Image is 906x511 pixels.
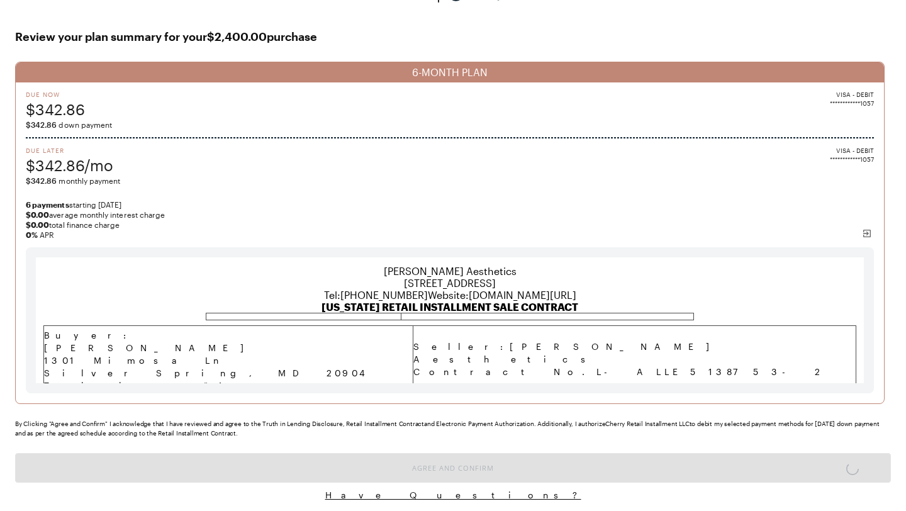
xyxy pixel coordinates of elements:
b: 0 % [26,230,38,239]
span: starting [DATE] [26,199,874,210]
span: [PERSON_NAME] [44,342,256,353]
span: [PERSON_NAME] Aesthetics [413,341,722,364]
strong: 6 payments [26,200,69,209]
span: Silver Spring [44,368,249,378]
span: $342.86/mo [26,155,113,176]
span: Contract No. [413,366,823,377]
button: Agree and Confirm [15,453,891,483]
span: Tel: [324,289,576,301]
span: Review your plan summary for your $2,400.00 purchase [15,26,891,47]
span: , [44,355,374,378]
span: APR [26,230,874,240]
span: [PHONE_NUMBER] [340,289,428,301]
div: 6-MONTH PLAN [16,62,884,82]
b: [US_STATE] RETAIL INSTALLMENT SALE CONTRACT [322,301,578,313]
span: Seller: [413,341,722,364]
span: 1301 Mimosa Ln [44,355,223,366]
span: monthly payment [26,176,874,186]
span: VISA - DEBIT [836,90,874,99]
span: Date of [413,381,532,392]
span: Buyer: [44,330,133,340]
span: [PERSON_NAME] Aesthetics [384,265,517,277]
span: [DOMAIN_NAME][URL] [469,289,576,301]
span: 20904 [327,368,374,378]
span: Due Now [26,90,85,99]
span: Contract [532,381,656,392]
strong: $0.00 [26,220,49,229]
span: $342.86 [26,99,85,120]
strong: $0.00 [26,210,49,219]
img: svg%3e [862,228,872,239]
span: $342.86 [26,176,57,185]
span: Due Later [26,146,113,155]
button: Have Questions? [15,489,891,501]
span: average monthly interest charge [26,210,874,220]
span: Telephone #1: [44,380,265,403]
div: By Clicking "Agree and Confirm" I acknowledge that I have reviewed and agree to the Truth in Lend... [15,419,891,438]
span: $342.86 [26,120,57,129]
span: VISA - DEBIT [836,146,874,155]
span: Website: [428,289,576,301]
span: total finance charge [26,220,874,230]
span: [STREET_ADDRESS] [404,277,496,289]
span: down payment [26,120,874,130]
span: MD [278,368,310,378]
span: L-ALLE5138753-2 [596,366,823,377]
